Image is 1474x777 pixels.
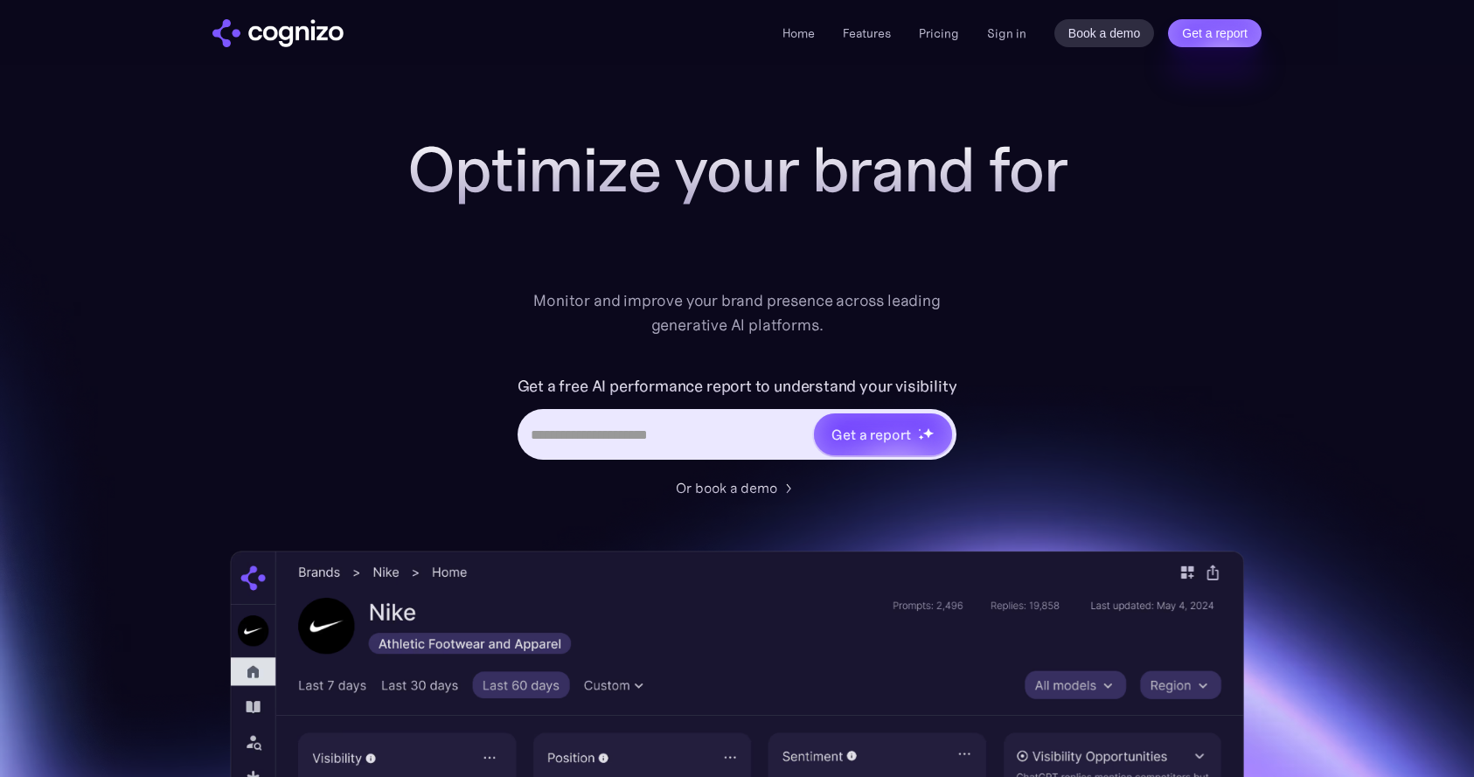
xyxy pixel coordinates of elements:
[212,19,344,47] a: home
[387,135,1087,205] h1: Optimize your brand for
[518,372,957,400] label: Get a free AI performance report to understand your visibility
[676,477,777,498] div: Or book a demo
[918,434,924,441] img: star
[1168,19,1262,47] a: Get a report
[812,412,954,457] a: Get a reportstarstarstar
[518,372,957,468] form: Hero URL Input Form
[212,19,344,47] img: cognizo logo
[987,23,1026,44] a: Sign in
[919,25,959,41] a: Pricing
[918,428,921,431] img: star
[1054,19,1155,47] a: Book a demo
[831,424,910,445] div: Get a report
[782,25,815,41] a: Home
[522,288,952,337] div: Monitor and improve your brand presence across leading generative AI platforms.
[676,477,798,498] a: Or book a demo
[843,25,891,41] a: Features
[922,427,934,439] img: star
